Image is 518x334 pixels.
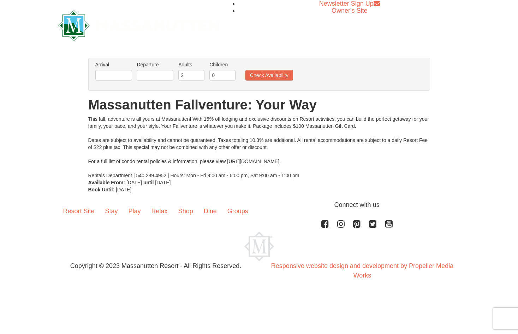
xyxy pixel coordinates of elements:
[155,180,171,185] span: [DATE]
[123,200,146,222] a: Play
[146,200,173,222] a: Relax
[332,7,367,14] a: Owner's Site
[222,200,254,222] a: Groups
[209,61,236,68] label: Children
[198,200,222,222] a: Dine
[58,200,460,210] p: Connect with us
[126,180,142,185] span: [DATE]
[53,261,259,271] p: Copyright © 2023 Massanutten Resort - All Rights Reserved.
[116,187,131,192] span: [DATE]
[58,10,220,41] img: Massanutten Resort Logo
[88,180,125,185] strong: Available From:
[100,200,123,222] a: Stay
[178,61,204,68] label: Adults
[88,98,430,112] h1: Massanutten Fallventure: Your Way
[95,61,132,68] label: Arrival
[244,232,274,261] img: Massanutten Resort Logo
[271,262,453,279] a: Responsive website design and development by Propeller Media Works
[245,70,293,80] button: Check Availability
[88,187,115,192] strong: Book Until:
[137,61,173,68] label: Departure
[58,16,220,33] a: Massanutten Resort
[143,180,154,185] strong: until
[58,200,100,222] a: Resort Site
[88,115,430,179] div: This fall, adventure is all yours at Massanutten! With 15% off lodging and exclusive discounts on...
[173,200,198,222] a: Shop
